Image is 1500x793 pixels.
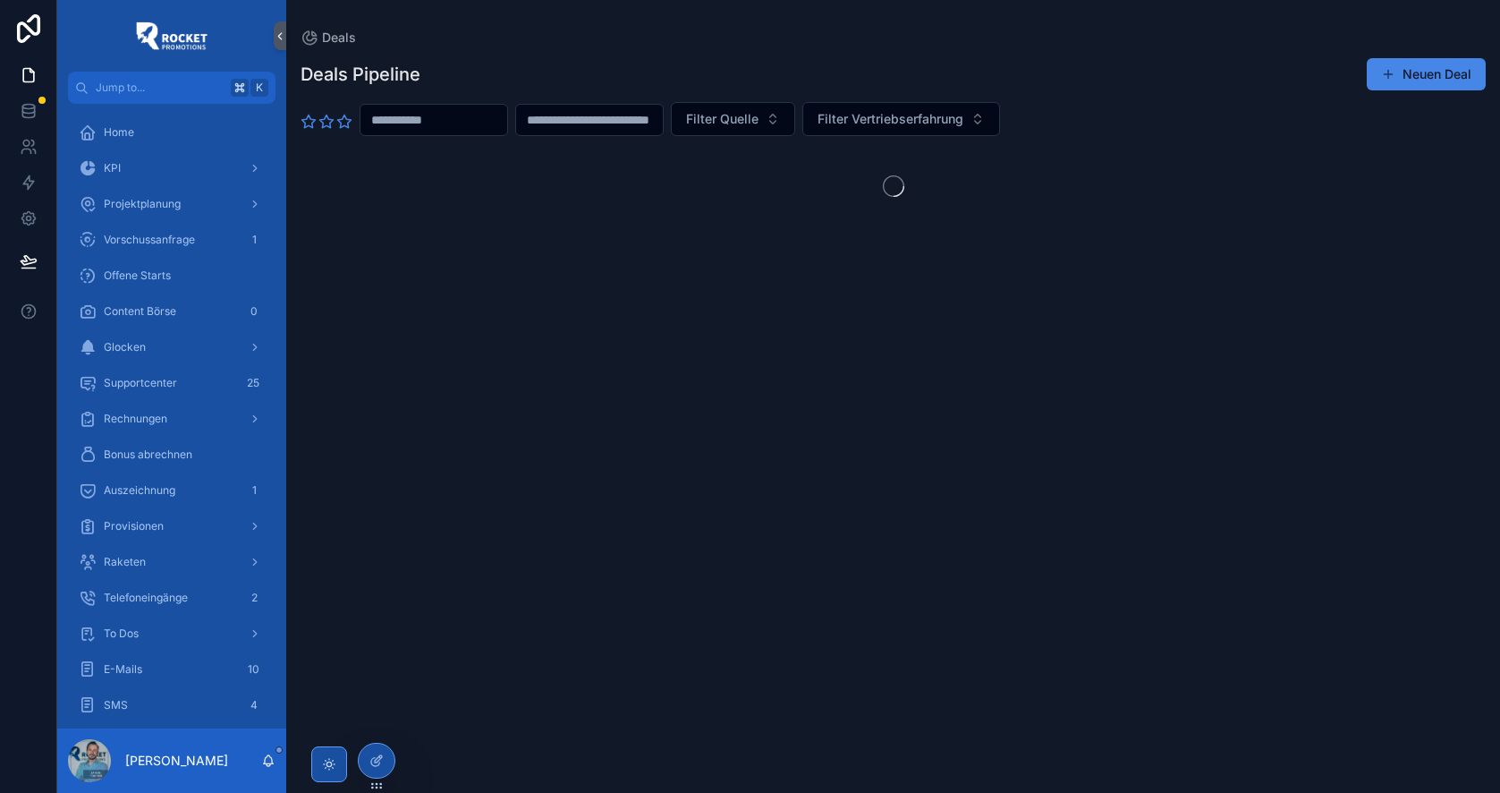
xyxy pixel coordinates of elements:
[242,372,265,394] div: 25
[68,653,275,686] a: E-Mails10
[68,618,275,650] a: To Dos
[104,662,142,677] span: E-Mails
[243,229,265,251] div: 1
[125,752,228,770] p: [PERSON_NAME]
[68,367,275,399] a: Supportcenter25
[68,439,275,471] a: Bonus abrechnen
[104,555,146,569] span: Raketen
[104,340,146,354] span: Glocken
[104,197,181,211] span: Projektplanung
[96,81,224,95] span: Jump to...
[686,110,758,128] span: Filter Quelle
[68,116,275,149] a: Home
[68,72,275,104] button: Jump to...K
[104,519,164,533] span: Provisionen
[818,110,963,128] span: Filter Vertriebserfahrung
[104,233,195,247] span: Vorschussanfrage
[104,376,177,390] span: Supportcenter
[243,695,265,716] div: 4
[68,474,275,507] a: Auszeichnung1
[68,689,275,721] a: SMS4
[68,260,275,292] a: Offene Starts
[104,304,176,319] span: Content Börse
[322,29,356,47] span: Deals
[68,224,275,256] a: Vorschussanfrage1
[68,152,275,184] a: KPI
[1367,58,1486,90] button: Neuen Deal
[68,582,275,614] a: Telefoneingänge2
[57,104,286,729] div: scrollable content
[136,21,208,50] img: App logo
[104,591,188,605] span: Telefoneingänge
[104,483,175,498] span: Auszeichnung
[104,412,167,426] span: Rechnungen
[301,62,420,87] h1: Deals Pipeline
[252,81,267,95] span: K
[802,102,1000,136] button: Select Button
[68,546,275,578] a: Raketen
[68,188,275,220] a: Projektplanung
[243,587,265,609] div: 2
[104,161,121,175] span: KPI
[301,29,356,47] a: Deals
[68,403,275,435] a: Rechnungen
[104,125,134,140] span: Home
[243,301,265,322] div: 0
[243,480,265,501] div: 1
[242,659,265,680] div: 10
[671,102,795,136] button: Select Button
[68,295,275,328] a: Content Börse0
[68,331,275,363] a: Glocken
[68,510,275,542] a: Provisionen
[104,448,192,462] span: Bonus abrechnen
[104,698,128,712] span: SMS
[104,627,139,641] span: To Dos
[104,269,171,283] span: Offene Starts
